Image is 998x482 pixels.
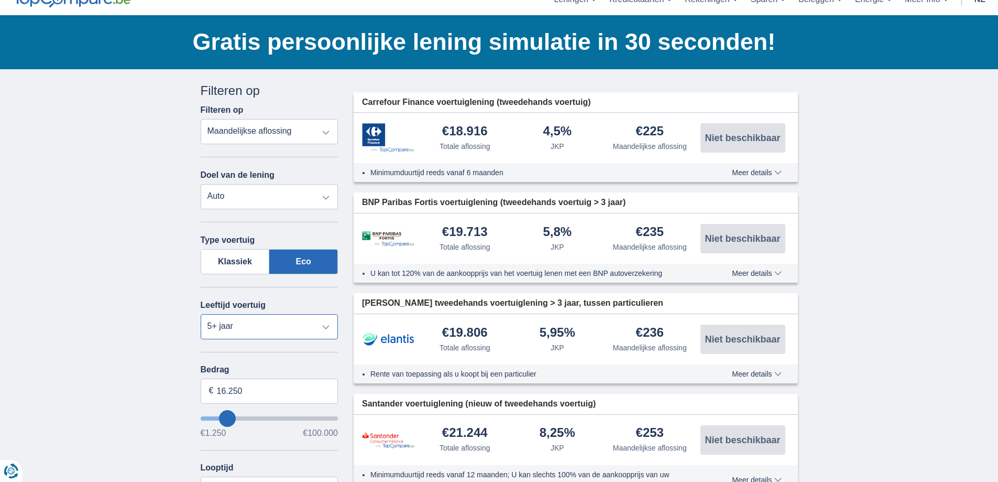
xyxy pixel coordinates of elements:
div: Filteren op [201,82,338,100]
div: JKP [551,242,564,252]
label: Looptijd [201,463,234,473]
span: €1.250 [201,429,226,437]
div: 8,25% [540,426,575,441]
div: Maandelijkse aflossing [613,443,687,453]
span: Niet beschikbaar [705,234,780,243]
button: Meer details [724,269,789,277]
img: product.pl.alt Elantis [362,326,414,352]
div: JKP [551,342,564,353]
div: €253 [636,426,664,441]
span: [PERSON_NAME] tweedehands voertuiglening > 3 jaar, tussen particulieren [362,297,663,309]
div: Maandelijkse aflossing [613,242,687,252]
span: Niet beschikbaar [705,335,780,344]
button: Meer details [724,168,789,177]
span: €100.000 [303,429,338,437]
label: Leeftijd voertuig [201,301,266,310]
span: Carrefour Finance voertuiglening (tweedehands voertuig) [362,97,591,109]
label: Type voertuig [201,235,255,245]
div: €236 [636,326,664,340]
div: 5,8% [543,226,572,240]
img: product.pl.alt Santander [362,432,414,448]
div: 4,5% [543,125,572,139]
li: Minimumduurtijd reeds vanaf 6 maanden [370,167,694,178]
label: Filteren op [201,105,244,115]
label: Doel van de lening [201,170,275,180]
button: Niet beschikbaar [700,325,785,354]
label: Eco [269,249,338,274]
input: wantToBorrow [201,416,338,421]
div: Totale aflossing [440,342,490,353]
button: Meer details [724,370,789,378]
div: Totale aflossing [440,443,490,453]
div: €19.713 [442,226,488,240]
div: Maandelijkse aflossing [613,141,687,152]
div: €21.244 [442,426,488,441]
div: JKP [551,141,564,152]
div: 5,95% [540,326,575,340]
label: Klassiek [201,249,270,274]
span: BNP Paribas Fortis voertuiglening (tweedehands voertuig > 3 jaar) [362,197,626,209]
div: €225 [636,125,664,139]
li: Rente van toepassing als u koopt bij een particulier [370,369,694,379]
span: Santander voertuiglening (nieuw of tweedehands voertuig) [362,398,596,410]
h1: Gratis persoonlijke lening simulatie in 30 seconden! [193,26,798,58]
div: JKP [551,443,564,453]
span: € [209,385,214,397]
div: Totale aflossing [440,141,490,152]
li: U kan tot 120% van de aankoopprijs van het voertuig lenen met een BNP autoverzekering [370,268,694,279]
button: Niet beschikbaar [700,224,785,253]
span: Meer details [732,370,781,378]
span: Niet beschikbaar [705,435,780,445]
div: €18.916 [442,125,488,139]
div: €235 [636,226,664,240]
div: Totale aflossing [440,242,490,252]
img: product.pl.alt Carrefour Finance [362,123,414,153]
label: Bedrag [201,365,338,374]
img: product.pl.alt BNP Paribas Fortis [362,231,414,247]
button: Niet beschikbaar [700,123,785,153]
div: Maandelijkse aflossing [613,342,687,353]
span: Meer details [732,169,781,176]
span: Niet beschikbaar [705,133,780,143]
button: Niet beschikbaar [700,425,785,455]
span: Meer details [732,270,781,277]
div: €19.806 [442,326,488,340]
